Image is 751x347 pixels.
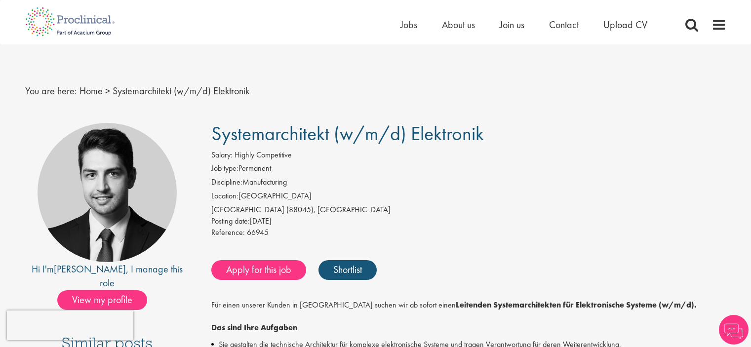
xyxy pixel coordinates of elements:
[79,84,103,97] a: breadcrumb link
[25,84,77,97] span: You are here:
[211,216,250,226] span: Posting date:
[7,310,133,340] iframe: reCAPTCHA
[54,263,126,275] a: [PERSON_NAME]
[211,260,306,280] a: Apply for this job
[456,300,697,310] strong: Leitenden Systemarchitekten für Elektronische Systeme (w/m/d).
[25,262,190,290] div: Hi I'm , I manage this role
[603,18,647,31] a: Upload CV
[318,260,377,280] a: Shortlist
[38,123,177,262] img: imeage of recruiter Thomas Wenig
[57,292,157,305] a: View my profile
[549,18,579,31] a: Contact
[400,18,417,31] a: Jobs
[719,315,749,345] img: Chatbot
[500,18,524,31] a: Join us
[442,18,475,31] a: About us
[211,177,242,188] label: Discipline:
[211,150,233,161] label: Salary:
[113,84,249,97] span: Systemarchitekt (w/m/d) Elektronik
[211,300,726,334] p: Für einen unserer Kunden in [GEOGRAPHIC_DATA] suchen wir ab sofort einen
[211,121,484,146] span: Systemarchitekt (w/m/d) Elektronik
[57,290,147,310] span: View my profile
[211,191,238,202] label: Location:
[211,322,297,333] strong: Das sind Ihre Aufgaben
[247,227,269,237] span: 66945
[211,163,238,174] label: Job type:
[211,191,726,204] li: [GEOGRAPHIC_DATA]
[211,177,726,191] li: Manufacturing
[235,150,292,160] span: Highly Competitive
[211,204,726,216] div: [GEOGRAPHIC_DATA] (88045), [GEOGRAPHIC_DATA]
[105,84,110,97] span: >
[211,216,726,227] div: [DATE]
[211,163,726,177] li: Permanent
[211,227,245,238] label: Reference:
